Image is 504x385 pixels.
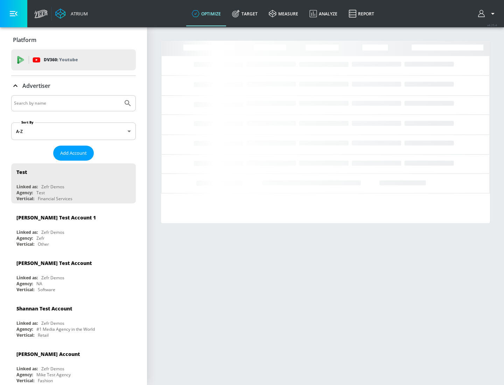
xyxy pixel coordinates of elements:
div: Linked as: [16,275,38,281]
a: measure [263,1,304,26]
div: Agency: [16,235,33,241]
div: Agency: [16,281,33,287]
input: Search by name [14,99,120,108]
p: Platform [13,36,36,44]
div: Shannan Test AccountLinked as:Zefr DemosAgency:#1 Media Agency in the WorldVertical:Retail [11,300,136,340]
div: Agency: [16,326,33,332]
div: Agency: [16,190,33,196]
div: Software [38,287,55,293]
div: NA [36,281,42,287]
div: Zefr Demos [41,366,64,372]
div: TestLinked as:Zefr DemosAgency:TestVertical:Financial Services [11,163,136,203]
div: Agency: [16,372,33,378]
div: [PERSON_NAME] Test Account 1Linked as:Zefr DemosAgency:ZefrVertical:Other [11,209,136,249]
div: Zefr Demos [41,275,64,281]
div: Zefr Demos [41,229,64,235]
div: [PERSON_NAME] Test AccountLinked as:Zefr DemosAgency:NAVertical:Software [11,254,136,294]
div: Zefr [36,235,44,241]
div: Test [36,190,45,196]
div: #1 Media Agency in the World [36,326,95,332]
span: Add Account [60,149,87,157]
div: Linked as: [16,366,38,372]
div: Vertical: [16,196,34,202]
div: Fashion [38,378,53,384]
div: Linked as: [16,320,38,326]
label: Sort By [20,120,35,125]
a: Target [226,1,263,26]
div: Shannan Test Account [16,305,72,312]
div: Linked as: [16,184,38,190]
div: [PERSON_NAME] Account [16,351,80,357]
div: DV360: Youtube [11,49,136,70]
div: Linked as: [16,229,38,235]
a: Report [343,1,380,26]
div: Zefr Demos [41,184,64,190]
div: Platform [11,30,136,50]
div: Other [38,241,49,247]
div: Vertical: [16,332,34,338]
p: Advertiser [22,82,50,90]
p: Youtube [59,56,78,63]
a: Analyze [304,1,343,26]
div: A-Z [11,122,136,140]
div: [PERSON_NAME] Test Account [16,260,92,266]
div: Vertical: [16,241,34,247]
div: Mike Test Agency [36,372,71,378]
div: Atrium [68,10,88,17]
div: Advertiser [11,76,136,96]
p: DV360: [44,56,78,64]
span: v 4.25.4 [487,23,497,27]
div: Vertical: [16,287,34,293]
a: Atrium [55,8,88,19]
div: [PERSON_NAME] Test Account 1 [16,214,96,221]
div: Vertical: [16,378,34,384]
div: Test [16,169,27,175]
div: Financial Services [38,196,72,202]
button: Add Account [53,146,94,161]
div: Retail [38,332,49,338]
a: optimize [186,1,226,26]
div: Zefr Demos [41,320,64,326]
